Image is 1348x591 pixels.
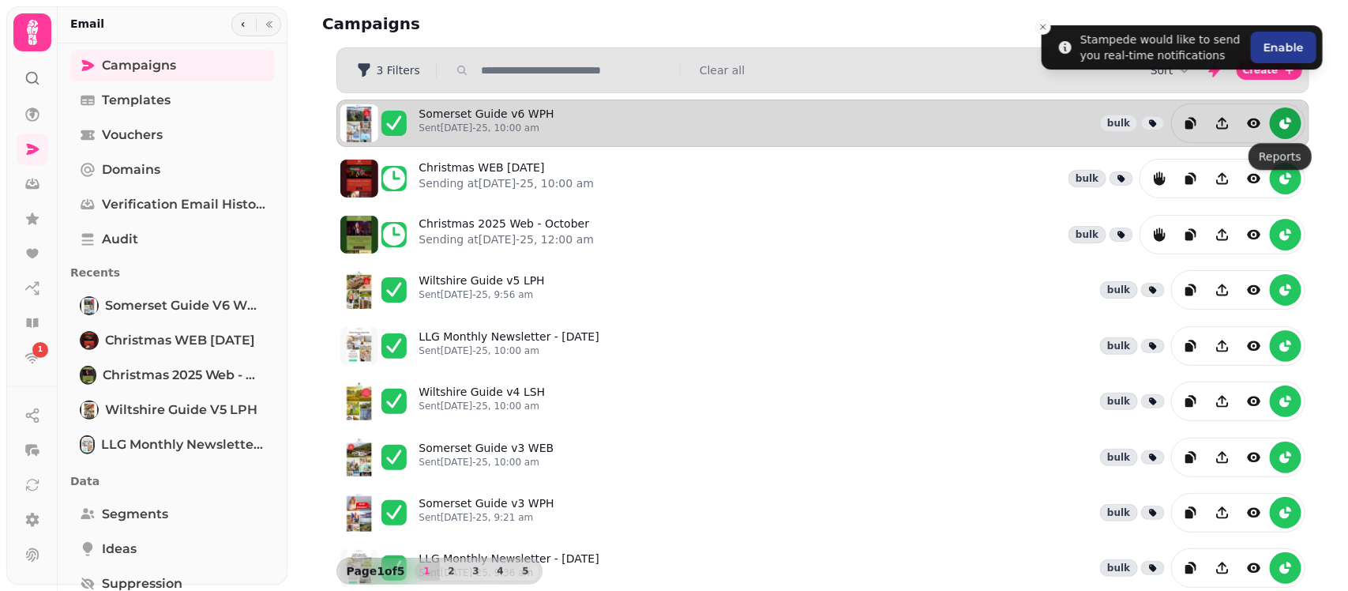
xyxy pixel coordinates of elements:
div: Reports [1248,143,1312,170]
img: aHR0cHM6Ly9zdGFtcGVkZS1zZXJ2aWNlLXByb2QtdGVtcGxhdGUtcHJldmlld3MuczMuZXUtd2VzdC0xLmFtYXpvbmF3cy5jb... [340,549,378,587]
a: Verification email history [70,189,275,220]
button: Share campaign preview [1207,552,1238,584]
p: Sent [DATE]-25, 9:56 am [419,288,545,301]
button: reports [1270,497,1301,529]
button: reports [1270,442,1301,473]
img: aHR0cHM6Ly9zdGFtcGVkZS1zZXJ2aWNlLXByb2QtdGVtcGxhdGUtcHJldmlld3MuczMuZXUtd2VzdC0xLmFtYXpvbmF3cy5jb... [340,327,378,365]
h2: Email [70,16,104,32]
button: Share campaign preview [1207,386,1238,417]
button: Share campaign preview [1207,274,1238,306]
span: Create [1243,66,1279,75]
img: LLG Monthly Newsletter - August 25 [81,437,93,453]
p: Data [70,467,275,495]
button: reports [1270,552,1301,584]
span: Christmas 2025 Web - October [103,366,265,385]
div: bulk [1100,337,1137,355]
span: 5 [520,567,532,576]
span: 1 [38,344,43,356]
button: view [1238,219,1270,250]
span: 1 [421,567,434,576]
button: Create [1237,61,1302,80]
p: Sent [DATE]-25, 10:00 am [419,344,599,357]
button: duplicate [1175,219,1207,250]
span: Christmas WEB [DATE] [105,331,255,350]
p: Recents [70,258,275,287]
span: 3 [470,567,483,576]
button: view [1238,386,1270,417]
a: Audit [70,224,275,255]
div: bulk [1100,504,1137,521]
img: aHR0cHM6Ly9zdGFtcGVkZS1zZXJ2aWNlLXByb2QtdGVtcGxhdGUtcHJldmlld3MuczMuZXUtd2VzdC0xLmFtYXpvbmF3cy5jb... [340,271,378,309]
span: Wiltshire Guide v5 LPH [105,401,257,420]
button: reports [1270,386,1301,417]
button: duplicate [1175,497,1207,529]
div: bulk [1100,393,1137,410]
span: 2 [445,567,458,576]
img: Somerset Guide v6 WPH [81,298,97,314]
a: Campaigns [70,50,275,81]
p: Page 1 of 5 [340,563,411,579]
span: Vouchers [102,126,163,145]
a: Vouchers [70,119,275,151]
a: LLG Monthly Newsletter - August 25LLG Monthly Newsletter - [DATE] [70,429,275,461]
button: Close toast [1035,19,1051,35]
a: Segments [70,499,275,530]
a: Christmas 2025 Web - OctoberChristmas 2025 Web - October [70,359,275,391]
button: 4 [488,562,513,581]
button: Share campaign preview [1207,330,1238,362]
a: Domains [70,154,275,186]
button: view [1238,163,1270,194]
a: Wiltshire Guide v4 LSHSent[DATE]-25, 10:00 am [419,384,546,419]
a: Templates [70,85,275,116]
p: Sending at [DATE]-25, 12:00 am [419,232,595,247]
button: 5 [513,562,539,581]
button: duplicate [1175,552,1207,584]
button: reports [1270,274,1301,306]
span: LLG Monthly Newsletter - [DATE] [101,435,265,454]
img: Christmas 2025 Web - October [81,367,95,383]
div: bulk [1068,170,1106,187]
p: Sending at [DATE]-25, 10:00 am [419,175,595,191]
div: bulk [1068,226,1106,243]
button: Clear all [700,62,745,78]
button: Sort [1151,62,1192,78]
a: Somerset Guide v6 WPHSent[DATE]-25, 10:00 am [419,106,554,141]
a: LLG Monthly Newsletter - [DATE]Sent[DATE]-25, 10:00 am [419,329,599,363]
img: Wiltshire Guide v5 LPH [81,402,97,418]
img: aHR0cHM6Ly9zdGFtcGVkZS1zZXJ2aWNlLXByb2QtdGVtcGxhdGUtcHJldmlld3MuczMuZXUtd2VzdC0xLmFtYXpvbmF3cy5jb... [340,439,378,476]
button: 3 [464,562,489,581]
a: Wiltshire Guide v5 LPHWiltshire Guide v5 LPH [70,394,275,426]
a: Wiltshire Guide v5 LPHSent[DATE]-25, 9:56 am [419,273,545,307]
button: duplicate [1175,163,1207,194]
button: reports [1143,219,1175,250]
button: view [1238,330,1270,362]
a: LLG Monthly Newsletter - [DATE]Sent[DATE]-25, 9:36 am [419,551,599,585]
button: Share campaign preview [1207,497,1238,529]
img: Christmas WEB 2025 September [81,333,97,348]
button: Share campaign preview [1207,442,1238,473]
a: Christmas WEB 2025 SeptemberChristmas WEB [DATE] [70,325,275,356]
a: Somerset Guide v3 WPHSent[DATE]-25, 9:21 am [419,495,554,530]
button: reports [1270,330,1301,362]
span: Campaigns [102,56,176,75]
a: Ideas [70,533,275,565]
p: Sent [DATE]-25, 10:00 am [419,122,554,134]
a: 1 [17,342,48,374]
div: Stampede would like to send you real-time notifications [1080,32,1245,63]
span: Segments [102,505,168,524]
p: Sent [DATE]-25, 9:21 am [419,511,554,524]
button: 1 [415,562,440,581]
button: Enable [1251,32,1316,63]
span: Templates [102,91,171,110]
div: bulk [1100,281,1137,299]
button: duplicate [1175,442,1207,473]
a: Somerset Guide v6 WPHSomerset Guide v6 WPH [70,290,275,322]
span: Somerset Guide v6 WPH [105,296,265,315]
button: view [1238,497,1270,529]
a: Somerset Guide v3 WEBSent[DATE]-25, 10:00 am [419,440,554,475]
img: aHR0cHM6Ly9zdGFtcGVkZS1zZXJ2aWNlLXByb2QtdGVtcGxhdGUtcHJldmlld3MuczMuZXUtd2VzdC0xLmFtYXpvbmF3cy5jb... [340,160,378,198]
button: Share campaign preview [1207,107,1238,139]
a: Christmas 2025 Web - OctoberSending at[DATE]-25, 12:00 am [419,216,595,254]
button: Share campaign preview [1207,219,1238,250]
div: bulk [1100,449,1137,466]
